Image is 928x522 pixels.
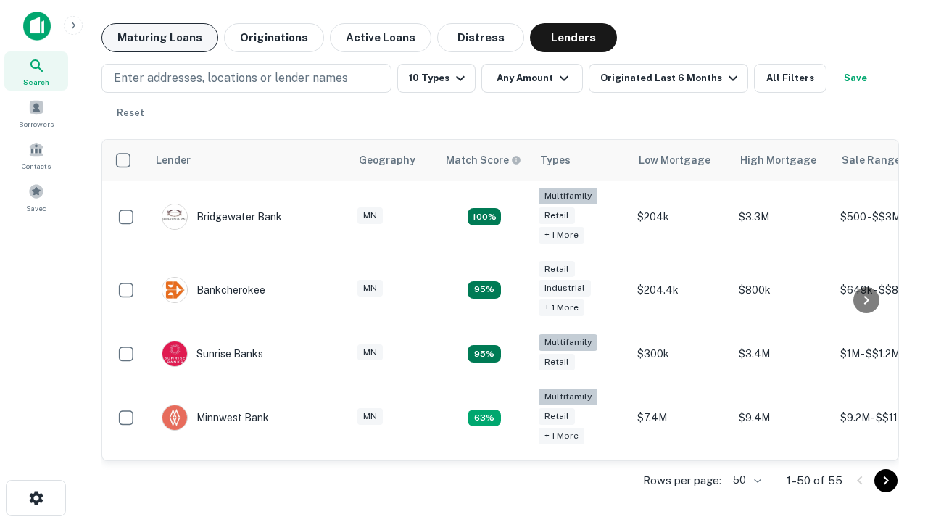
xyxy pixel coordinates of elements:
div: High Mortgage [740,152,816,169]
div: + 1 more [539,227,584,244]
div: Matching Properties: 17, hasApolloMatch: undefined [468,208,501,225]
button: Go to next page [874,469,898,492]
button: Originated Last 6 Months [589,64,748,93]
button: Lenders [530,23,617,52]
th: High Mortgage [732,140,833,181]
h6: Match Score [446,152,518,168]
button: All Filters [754,64,826,93]
div: Lender [156,152,191,169]
img: picture [162,341,187,366]
iframe: Chat Widget [855,360,928,429]
div: Capitalize uses an advanced AI algorithm to match your search with the best lender. The match sco... [446,152,521,168]
div: Retail [539,354,575,370]
img: picture [162,405,187,430]
img: capitalize-icon.png [23,12,51,41]
button: Active Loans [330,23,431,52]
div: Matching Properties: 9, hasApolloMatch: undefined [468,345,501,362]
th: Geography [350,140,437,181]
td: $3.4M [732,326,833,381]
div: Sunrise Banks [162,341,263,367]
th: Low Mortgage [630,140,732,181]
td: $204.4k [630,254,732,327]
td: $800k [732,254,833,327]
div: + 1 more [539,428,584,444]
div: + 1 more [539,299,584,316]
div: Types [540,152,571,169]
button: Distress [437,23,524,52]
div: Industrial [539,280,591,297]
div: Multifamily [539,188,597,204]
button: Save your search to get updates of matches that match your search criteria. [832,64,879,93]
span: Search [23,76,49,88]
td: $7.4M [630,381,732,455]
button: Enter addresses, locations or lender names [101,64,391,93]
button: Originations [224,23,324,52]
div: Bankcherokee [162,277,265,303]
div: Bridgewater Bank [162,204,282,230]
a: Borrowers [4,94,68,133]
img: picture [162,204,187,229]
div: Retail [539,207,575,224]
span: Saved [26,202,47,214]
div: Multifamily [539,334,597,351]
p: 1–50 of 55 [787,472,842,489]
button: Any Amount [481,64,583,93]
p: Enter addresses, locations or lender names [114,70,348,87]
button: Reset [107,99,154,128]
button: Maturing Loans [101,23,218,52]
div: Matching Properties: 9, hasApolloMatch: undefined [468,281,501,299]
th: Lender [147,140,350,181]
div: MN [357,344,383,361]
div: MN [357,408,383,425]
p: Rows per page: [643,472,721,489]
td: $300k [630,326,732,381]
td: $3.3M [732,181,833,254]
div: Geography [359,152,415,169]
div: MN [357,280,383,297]
button: 10 Types [397,64,476,93]
div: Retail [539,408,575,425]
a: Contacts [4,136,68,175]
div: Originated Last 6 Months [600,70,742,87]
th: Types [531,140,630,181]
div: MN [357,207,383,224]
img: picture [162,278,187,302]
div: Low Mortgage [639,152,710,169]
div: Retail [539,261,575,278]
th: Capitalize uses an advanced AI algorithm to match your search with the best lender. The match sco... [437,140,531,181]
div: Minnwest Bank [162,405,269,431]
span: Contacts [22,160,51,172]
td: $25k [630,455,732,510]
a: Saved [4,178,68,217]
td: $25k [732,455,833,510]
div: Matching Properties: 6, hasApolloMatch: undefined [468,410,501,427]
a: Search [4,51,68,91]
div: Sale Range [842,152,900,169]
td: $204k [630,181,732,254]
span: Borrowers [19,118,54,130]
td: $9.4M [732,381,833,455]
div: 50 [727,470,763,491]
div: Multifamily [539,389,597,405]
